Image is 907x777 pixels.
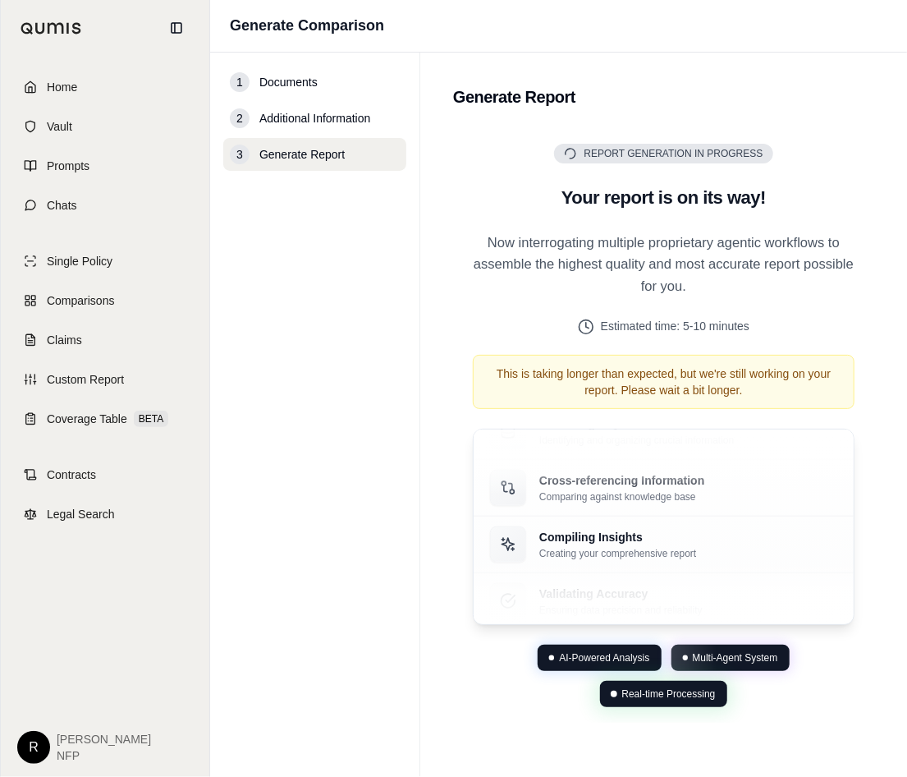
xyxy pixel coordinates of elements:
a: Home [11,69,199,105]
h1: Generate Comparison [230,14,384,37]
p: Validating Accuracy [539,586,703,602]
span: Custom Report [47,371,124,388]
span: Additional Information [259,110,370,126]
div: 2 [230,108,250,128]
span: Claims [47,332,82,348]
span: Real-time Processing [621,687,715,701]
button: Collapse sidebar [163,15,190,41]
a: Chats [11,187,199,223]
span: Multi-Agent System [693,651,778,664]
span: Single Policy [47,253,112,269]
h2: Generate Report [453,85,874,108]
span: Chats [47,197,77,214]
p: Cross-referencing Information [539,472,704,489]
span: Report Generation in Progress [584,147,763,160]
span: Legal Search [47,506,115,522]
span: Generate Report [259,146,345,163]
a: Comparisons [11,283,199,319]
div: R [17,731,50,764]
span: Comparisons [47,292,114,309]
span: Coverage Table [47,411,127,427]
p: Compiling Insights [539,529,696,545]
div: This is taking longer than expected, but we're still working on your report. Please wait a bit lo... [473,355,854,409]
div: 3 [230,145,250,164]
p: Creating your comprehensive report [539,547,696,560]
a: Single Policy [11,243,199,279]
a: Vault [11,108,199,145]
h2: Your report is on its way! [473,183,854,213]
a: Custom Report [11,361,199,398]
a: Legal Search [11,496,199,532]
span: Prompts [47,158,89,174]
span: [PERSON_NAME] [57,731,151,747]
p: Extracting Key Data Points [539,416,734,432]
img: Qumis Logo [21,22,82,34]
span: BETA [134,411,168,427]
span: AI-Powered Analysis [559,651,649,664]
span: Documents [259,74,318,90]
a: Claims [11,322,199,358]
div: 1 [230,72,250,92]
a: Coverage TableBETA [11,401,199,437]
p: Identifying and organizing crucial information [539,434,734,447]
span: Vault [47,118,72,135]
a: Contracts [11,457,199,493]
p: Now interrogating multiple proprietary agentic workflows to assemble the highest quality and most... [473,232,854,299]
span: NFP [57,747,151,764]
a: Prompts [11,148,199,184]
span: Contracts [47,467,96,483]
span: Home [47,79,77,95]
p: Comparing against knowledge base [539,490,704,503]
p: Ensuring data precision and reliability [539,604,703,617]
span: Estimated time: 5-10 minutes [601,318,749,335]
